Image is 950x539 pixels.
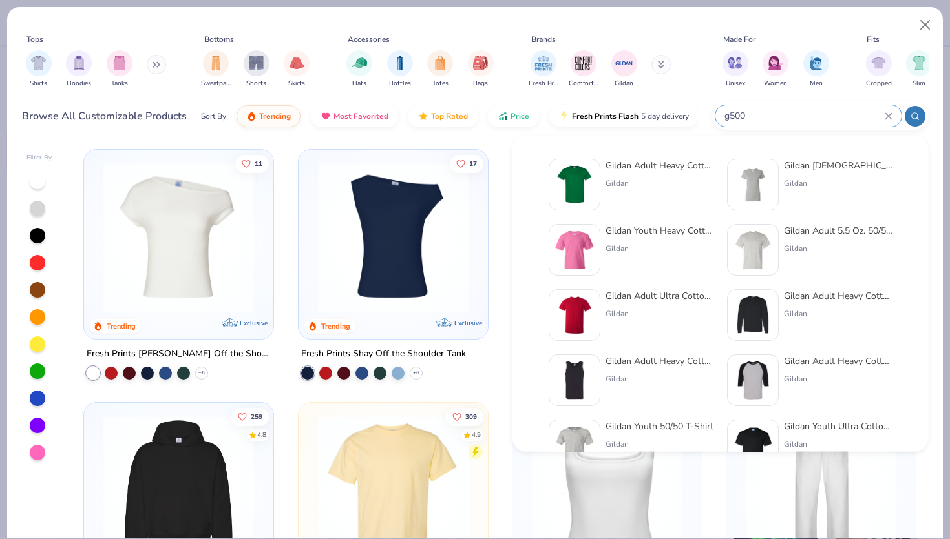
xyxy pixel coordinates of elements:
img: db3463ef-4353-4609-ada1-7539d9cdc7e6 [554,230,595,270]
img: Sweatpants Image [209,56,223,70]
div: filter for Hats [346,50,372,88]
img: 5716b33b-ee27-473a-ad8a-9b8687048459 [311,163,475,313]
span: Most Favorited [333,111,388,121]
button: filter button [468,50,494,88]
span: + 6 [198,369,205,377]
img: Tanks Image [112,56,127,70]
button: filter button [26,50,52,88]
img: 91159a56-43a2-494b-b098-e2c28039eaf0 [733,230,773,270]
button: Like [449,154,483,172]
button: filter button [803,50,829,88]
div: Gildan Adult Ultra Cotton 6 Oz. T-Shirt [606,289,714,303]
div: Gildan Youth 50/50 T-Shirt [606,420,713,433]
span: Slim [913,79,925,88]
button: Price [488,105,539,127]
button: Like [445,408,483,426]
img: 3c1a081b-6ca8-4a00-a3b6-7ee979c43c2b [554,295,595,335]
div: Bottoms [204,34,234,45]
span: Fresh Prints Flash [572,111,639,121]
div: filter for Unisex [723,50,748,88]
div: filter for Slim [906,50,932,88]
button: filter button [529,50,558,88]
button: filter button [906,50,932,88]
div: Gildan [606,178,714,189]
div: filter for Tanks [107,50,132,88]
span: Exclusive [454,319,482,327]
div: 4.9 [471,431,480,440]
button: filter button [569,50,598,88]
span: Shirts [30,79,47,88]
div: Gildan Adult 5.5 Oz. 50/50 T-Shirt [784,224,892,238]
div: Brands [531,34,556,45]
div: Gildan [784,243,892,254]
img: Slim Image [912,56,926,70]
img: Gildan Image [615,54,634,73]
span: Comfort Colors [569,79,598,88]
span: Totes [432,79,449,88]
div: filter for Shorts [244,50,269,88]
div: filter for Skirts [284,50,310,88]
span: 11 [255,160,262,167]
div: Gildan [DEMOGRAPHIC_DATA]' Heavy Cotton™ T-Shirt [784,159,892,172]
span: Gildan [615,79,633,88]
span: Tanks [111,79,128,88]
div: Gildan Adult Heavy Cotton T-Shirt [606,159,714,172]
span: Cropped [866,79,892,88]
img: trending.gif [246,111,257,121]
img: Unisex Image [728,56,743,70]
button: Fresh Prints Flash5 day delivery [549,105,699,127]
div: Filter By [26,153,52,163]
span: + 6 [413,369,419,377]
div: Gildan [606,438,713,450]
button: filter button [201,50,231,88]
button: Close [913,13,938,37]
div: filter for Shirts [26,50,52,88]
span: 17 [469,160,476,167]
button: filter button [387,50,413,88]
span: 5 day delivery [641,109,689,124]
div: Gildan Adult Heavy Cotton 5.3 Oz. Tank [606,354,714,368]
div: Gildan [606,308,714,320]
img: Hats Image [352,56,367,70]
div: Made For [723,34,755,45]
img: 9278ce09-0d59-4a10-a90b-5020d43c2e95 [733,360,773,400]
button: filter button [107,50,132,88]
img: most_fav.gif [321,111,331,121]
button: filter button [244,50,269,88]
button: Top Rated [408,105,478,127]
div: filter for Totes [427,50,453,88]
input: Try "T-Shirt" [723,108,885,123]
div: filter for Sweatpants [201,50,231,88]
button: filter button [284,50,310,88]
span: Trending [259,111,291,121]
div: filter for Fresh Prints [529,50,558,88]
div: Fits [867,34,880,45]
span: Top Rated [431,111,468,121]
div: Fresh Prints [PERSON_NAME] Off the Shoulder Top [87,346,271,362]
div: Sort By [201,110,226,122]
button: Like [231,408,269,426]
button: filter button [346,50,372,88]
span: Bottles [389,79,411,88]
img: Hoodies Image [72,56,86,70]
img: Skirts Image [290,56,304,70]
button: filter button [763,50,788,88]
div: filter for Bags [468,50,494,88]
img: db319196-8705-402d-8b46-62aaa07ed94f [554,165,595,205]
div: Gildan [784,178,892,189]
button: filter button [611,50,637,88]
img: 12c717a8-bff4-429b-8526-ab448574c88c [554,425,595,465]
span: Hoodies [67,79,91,88]
div: 4.8 [257,431,266,440]
span: Women [764,79,787,88]
div: Gildan [784,373,892,385]
span: Sweatpants [201,79,231,88]
div: Gildan Adult Heavy Cotton™ 5.3 Oz. 3/4-Raglan Sleeve T-Shirt [784,354,892,368]
img: 88a44a92-e2a5-4f89-8212-3978ff1d2bb4 [554,360,595,400]
img: Shirts Image [31,56,46,70]
button: Trending [237,105,301,127]
div: Browse All Customizable Products [22,108,187,124]
div: Gildan [606,373,714,385]
div: filter for Bottles [387,50,413,88]
img: Shorts Image [249,56,264,70]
